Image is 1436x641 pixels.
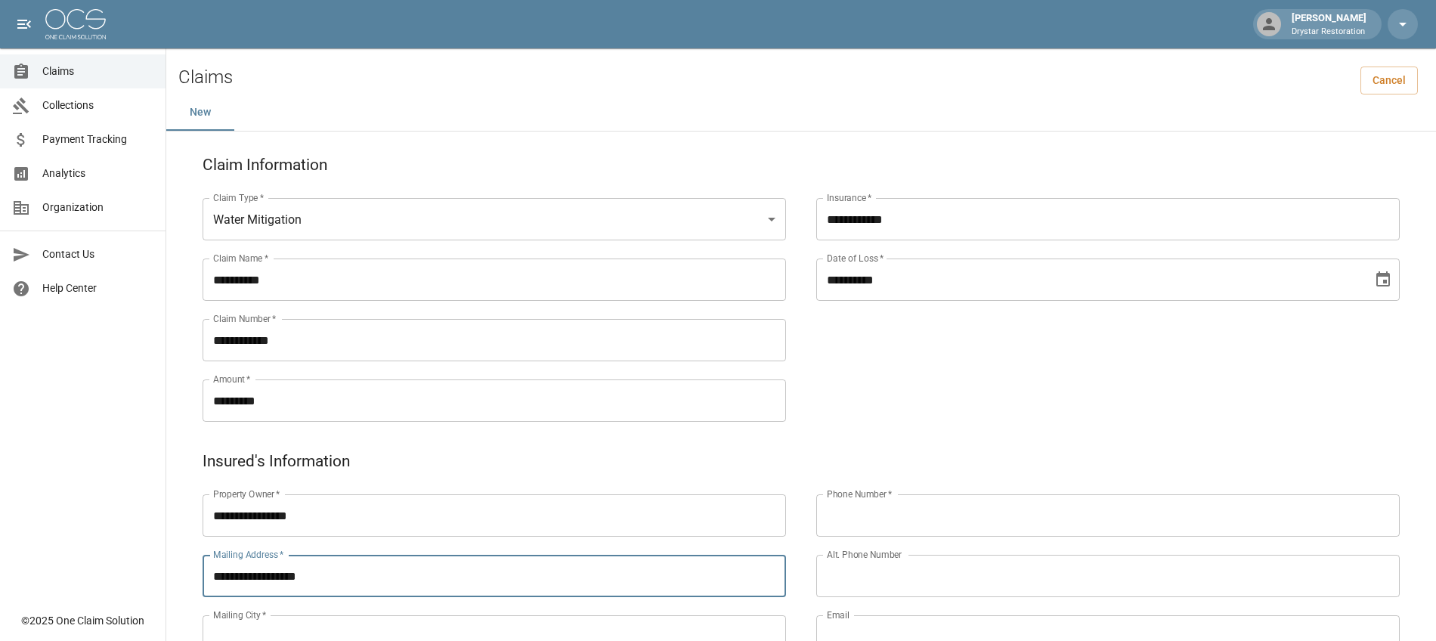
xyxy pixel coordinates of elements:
button: Choose date, selected date is Aug 8, 2025 [1368,265,1398,295]
label: Email [827,608,850,621]
div: © 2025 One Claim Solution [21,613,144,628]
img: ocs-logo-white-transparent.png [45,9,106,39]
label: Mailing Address [213,548,283,561]
span: Organization [42,200,153,215]
label: Claim Type [213,191,264,204]
label: Claim Number [213,312,276,325]
div: [PERSON_NAME] [1286,11,1373,38]
label: Claim Name [213,252,268,265]
span: Collections [42,98,153,113]
span: Payment Tracking [42,132,153,147]
label: Insurance [827,191,871,204]
button: New [166,94,234,131]
label: Property Owner [213,488,280,500]
button: open drawer [9,9,39,39]
div: Water Mitigation [203,198,786,240]
label: Phone Number [827,488,892,500]
label: Mailing City [213,608,267,621]
label: Date of Loss [827,252,884,265]
label: Amount [213,373,251,386]
a: Cancel [1360,67,1418,94]
h2: Claims [178,67,233,88]
label: Alt. Phone Number [827,548,902,561]
span: Claims [42,63,153,79]
span: Analytics [42,166,153,181]
p: Drystar Restoration [1292,26,1366,39]
div: dynamic tabs [166,94,1436,131]
span: Help Center [42,280,153,296]
span: Contact Us [42,246,153,262]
